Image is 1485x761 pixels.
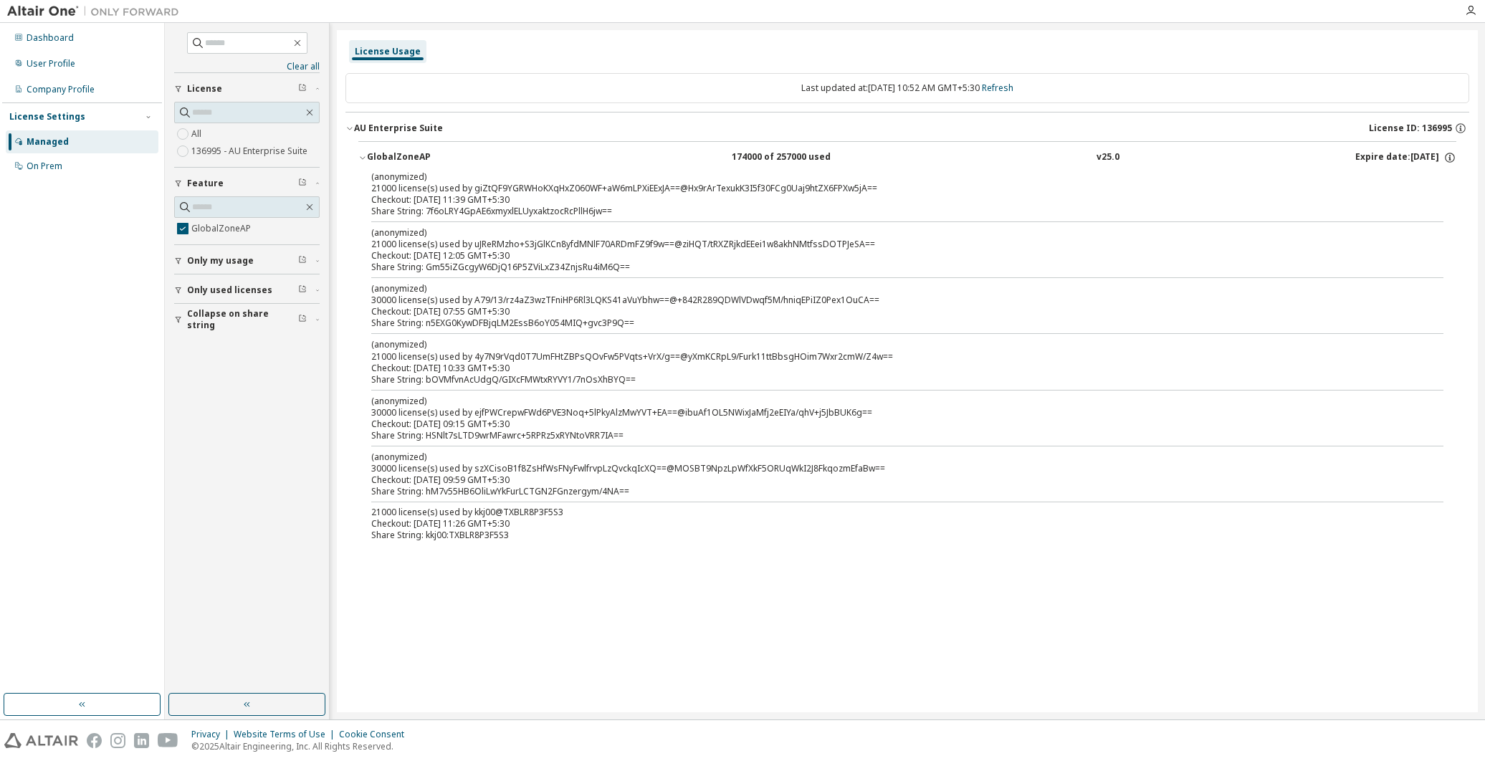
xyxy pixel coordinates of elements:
[345,113,1469,144] button: AU Enterprise SuiteLicense ID: 136995
[371,194,1409,206] div: Checkout: [DATE] 11:39 GMT+5:30
[371,451,1409,463] p: (anonymized)
[27,161,62,172] div: On Prem
[174,73,320,105] button: License
[371,306,1409,317] div: Checkout: [DATE] 07:55 GMT+5:30
[355,46,421,57] div: License Usage
[1355,151,1456,164] div: Expire date: [DATE]
[371,171,1409,194] div: 21000 license(s) used by giZtQF9YGRWHoKXqHxZ060WF+aW6mLPXiEExJA==@Hx9rArTexukK3I5f30FCg0Uaj9htZX6...
[358,142,1456,173] button: GlobalZoneAP174000 of 257000 usedv25.0Expire date:[DATE]
[87,733,102,748] img: facebook.svg
[1097,151,1119,164] div: v25.0
[371,518,1409,530] div: Checkout: [DATE] 11:26 GMT+5:30
[174,245,320,277] button: Only my usage
[371,282,1409,295] p: (anonymized)
[27,58,75,70] div: User Profile
[298,284,307,296] span: Clear filter
[4,733,78,748] img: altair_logo.svg
[732,151,861,164] div: 174000 of 257000 used
[339,729,413,740] div: Cookie Consent
[187,178,224,189] span: Feature
[371,317,1409,329] div: Share String: n5EXG0KywDFBjqLM2EssB6oY054MIQ+gvc3P9Q==
[27,32,74,44] div: Dashboard
[298,314,307,325] span: Clear filter
[371,171,1409,183] p: (anonymized)
[9,111,85,123] div: License Settings
[371,395,1409,407] p: (anonymized)
[27,84,95,95] div: Company Profile
[982,82,1013,94] a: Refresh
[191,220,254,237] label: GlobalZoneAP
[371,338,1409,350] p: (anonymized)
[367,151,496,164] div: GlobalZoneAP
[191,125,204,143] label: All
[345,73,1469,103] div: Last updated at: [DATE] 10:52 AM GMT+5:30
[187,284,272,296] span: Only used licenses
[191,740,413,752] p: © 2025 Altair Engineering, Inc. All Rights Reserved.
[371,250,1409,262] div: Checkout: [DATE] 12:05 GMT+5:30
[371,486,1409,497] div: Share String: hM7v55HB6OliLwYkFurLCTGN2FGnzergym/4NA==
[371,474,1409,486] div: Checkout: [DATE] 09:59 GMT+5:30
[134,733,149,748] img: linkedin.svg
[354,123,443,134] div: AU Enterprise Suite
[191,729,234,740] div: Privacy
[371,226,1409,239] p: (anonymized)
[187,308,298,331] span: Collapse on share string
[371,418,1409,430] div: Checkout: [DATE] 09:15 GMT+5:30
[371,530,1409,541] div: Share String: kkj00:TXBLR8P3F5S3
[7,4,186,19] img: Altair One
[298,83,307,95] span: Clear filter
[371,338,1409,362] div: 21000 license(s) used by 4y7N9rVqd0T7UmFHtZBPsQOvFw5PVqts+VrX/g==@yXmKCRpL9/Furk11ttBbsgHOim7Wxr2...
[371,451,1409,474] div: 30000 license(s) used by szXCisoB1f8ZsHfWsFNyFwlfrvpLzQvckqIcXQ==@MOSBT9NpzLpWfXkF5ORUqWkI2J8Fkqo...
[371,262,1409,273] div: Share String: Gm55iZGcgyW6DjQ16P5ZViLxZ34ZnjsRu4iM6Q==
[1369,123,1452,134] span: License ID: 136995
[187,83,222,95] span: License
[298,178,307,189] span: Clear filter
[174,168,320,199] button: Feature
[191,143,310,160] label: 136995 - AU Enterprise Suite
[174,274,320,306] button: Only used licenses
[371,395,1409,418] div: 30000 license(s) used by ejfPWCrepwFWd6PVE3Noq+5lPkyAlzMwYVT+EA==@ibuAf1OL5NWixJaMfj2eEIYa/qhV+j5...
[371,430,1409,441] div: Share String: HSNlt7sLTD9wrMFawrc+5RPRz5xRYNtoVRR7IA==
[174,61,320,72] a: Clear all
[187,255,254,267] span: Only my usage
[371,226,1409,250] div: 21000 license(s) used by uJReRMzho+S3jGlKCn8yfdMNlF70ARDmFZ9f9w==@ziHQT/tRXZRjkdEEei1w8akhNMtfssD...
[371,206,1409,217] div: Share String: 7f6oLRY4GpAE6xmyxlELUyxaktzocRcPllH6jw==
[371,507,1409,518] div: 21000 license(s) used by kkj00@TXBLR8P3F5S3
[27,136,69,148] div: Managed
[371,374,1409,386] div: Share String: bOVMfvnAcUdgQ/GIXcFMWtxRYVY1/7nOsXhBYQ==
[158,733,178,748] img: youtube.svg
[110,733,125,748] img: instagram.svg
[234,729,339,740] div: Website Terms of Use
[371,282,1409,306] div: 30000 license(s) used by A79/13/rz4aZ3wzTFniHP6Rl3LQKS41aVuYbhw==@+842R289QDWlVDwqf5M/hniqEPiIZ0P...
[371,363,1409,374] div: Checkout: [DATE] 10:33 GMT+5:30
[298,255,307,267] span: Clear filter
[174,304,320,335] button: Collapse on share string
